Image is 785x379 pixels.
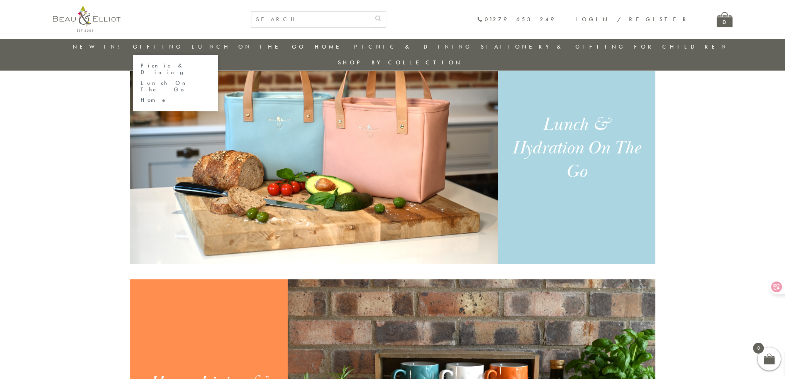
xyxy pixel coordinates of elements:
[251,12,370,27] input: SEARCH
[575,15,690,23] a: Login / Register
[634,43,728,51] a: For Children
[133,43,183,51] a: Gifting
[717,12,732,27] a: 0
[53,6,120,32] img: logo
[477,16,556,23] a: 01279 653 249
[141,62,210,76] a: Picnic & Dining
[481,43,626,51] a: Stationery & Gifting
[314,43,345,51] a: Home
[192,43,306,51] a: Lunch On The Go
[73,43,124,51] a: New in!
[141,97,210,103] a: Home
[141,80,210,93] a: Lunch On The Go
[130,32,498,264] img: Lexington Lunch Bags beau and elliot
[338,59,463,66] a: Shop by collection
[509,113,644,184] div: Lunch & Hydration On The Go
[130,32,655,264] a: Lexington Lunch Bags beau and elliot Lunch & Hydration On The Go
[354,43,472,51] a: Picnic & Dining
[753,343,764,354] span: 0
